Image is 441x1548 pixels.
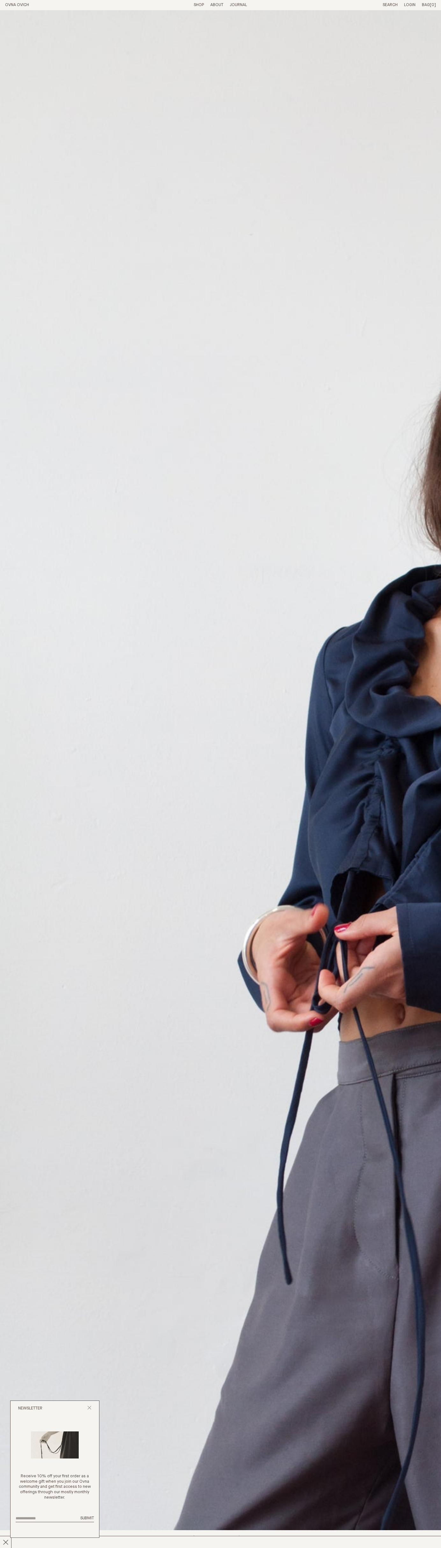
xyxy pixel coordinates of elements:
[5,3,29,7] a: Home
[210,3,223,8] summary: About
[383,3,398,7] a: Search
[430,3,436,7] span: [0]
[192,1536,210,1540] span: $360.00
[404,3,416,7] a: Login
[16,1474,94,1501] p: Receive 10% off your first order as a welcome gift when you join our Ovna community and get first...
[238,1536,254,1540] span: $180.00
[18,1406,42,1411] h2: Newsletter
[80,1516,94,1521] button: Submit
[87,1406,91,1412] button: Close popup
[422,3,430,7] span: Bag
[194,3,204,7] a: Shop
[80,1516,94,1520] span: Submit
[5,1535,109,1544] h2: Shall We Blouse
[230,3,247,7] a: Journal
